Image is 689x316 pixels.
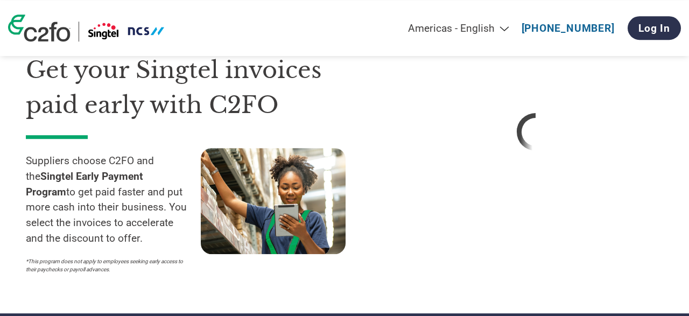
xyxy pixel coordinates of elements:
img: Singtel [87,22,165,41]
p: Suppliers choose C2FO and the to get paid faster and put more cash into their business. You selec... [26,153,201,247]
a: [PHONE_NUMBER] [522,22,615,34]
img: supply chain worker [201,148,346,254]
h1: Get your Singtel invoices paid early with C2FO [26,53,376,122]
p: *This program does not apply to employees seeking early access to their paychecks or payroll adva... [26,257,190,273]
img: c2fo logo [8,15,71,41]
a: Log In [628,16,681,40]
strong: Singtel Early Payment Program [26,170,143,198]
